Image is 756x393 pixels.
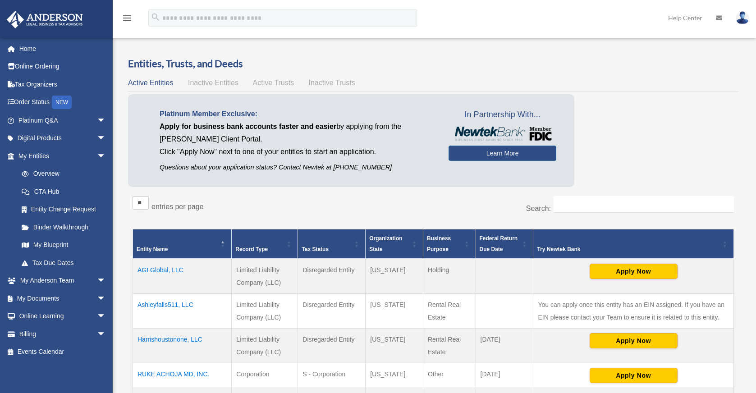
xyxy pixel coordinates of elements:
a: My Entitiesarrow_drop_down [6,147,115,165]
span: arrow_drop_down [97,307,115,326]
a: CTA Hub [13,183,115,201]
span: Record Type [235,246,268,252]
span: Business Purpose [427,235,451,252]
a: My Anderson Teamarrow_drop_down [6,272,119,290]
div: Try Newtek Bank [537,244,720,255]
td: [DATE] [476,363,533,388]
a: Platinum Q&Aarrow_drop_down [6,111,119,129]
td: Disregarded Entity [298,329,366,363]
th: Federal Return Due Date: Activate to sort [476,229,533,259]
a: Binder Walkthrough [13,218,115,236]
span: arrow_drop_down [97,272,115,290]
td: [US_STATE] [366,363,423,388]
td: RUKE ACHOJA MD, INC. [133,363,232,388]
td: Limited Liability Company (LLC) [232,329,298,363]
img: User Pic [736,11,749,24]
span: Active Entities [128,79,173,87]
span: arrow_drop_down [97,147,115,165]
p: Questions about your application status? Contact Newtek at [PHONE_NUMBER] [160,162,435,173]
p: Platinum Member Exclusive: [160,108,435,120]
td: [US_STATE] [366,259,423,294]
i: menu [122,13,133,23]
td: Other [423,363,476,388]
td: Corporation [232,363,298,388]
td: Holding [423,259,476,294]
span: arrow_drop_down [97,325,115,343]
span: arrow_drop_down [97,289,115,308]
p: by applying from the [PERSON_NAME] Client Portal. [160,120,435,146]
td: Rental Real Estate [423,294,476,329]
td: Limited Liability Company (LLC) [232,294,298,329]
td: [US_STATE] [366,294,423,329]
a: Tax Organizers [6,75,119,93]
td: [US_STATE] [366,329,423,363]
a: menu [122,16,133,23]
a: Entity Change Request [13,201,115,219]
a: Digital Productsarrow_drop_down [6,129,119,147]
td: Disregarded Entity [298,294,366,329]
span: arrow_drop_down [97,129,115,148]
span: Entity Name [137,246,168,252]
span: arrow_drop_down [97,111,115,130]
a: Home [6,40,119,58]
span: Federal Return Due Date [480,235,518,252]
td: Disregarded Entity [298,259,366,294]
th: Try Newtek Bank : Activate to sort [533,229,734,259]
td: Harrishoustonone, LLC [133,329,232,363]
span: Apply for business bank accounts faster and easier [160,123,336,130]
span: In Partnership With... [449,108,556,122]
td: Rental Real Estate [423,329,476,363]
span: Organization State [369,235,402,252]
a: Online Ordering [6,58,119,76]
i: search [151,12,160,22]
span: Inactive Trusts [309,79,355,87]
img: Anderson Advisors Platinum Portal [4,11,86,28]
td: Ashleyfalls511, LLC [133,294,232,329]
a: Learn More [449,146,556,161]
h3: Entities, Trusts, and Deeds [128,57,738,71]
a: My Blueprint [13,236,115,254]
button: Apply Now [590,264,678,279]
td: [DATE] [476,329,533,363]
th: Tax Status: Activate to sort [298,229,366,259]
label: Search: [526,205,551,212]
a: Online Learningarrow_drop_down [6,307,119,325]
span: Inactive Entities [188,79,238,87]
th: Record Type: Activate to sort [232,229,298,259]
button: Apply Now [590,368,678,383]
a: Order StatusNEW [6,93,119,112]
a: Overview [13,165,110,183]
th: Business Purpose: Activate to sort [423,229,476,259]
a: My Documentsarrow_drop_down [6,289,119,307]
a: Billingarrow_drop_down [6,325,119,343]
td: AGI Global, LLC [133,259,232,294]
th: Organization State: Activate to sort [366,229,423,259]
button: Apply Now [590,333,678,348]
p: Click "Apply Now" next to one of your entities to start an application. [160,146,435,158]
span: Tax Status [302,246,329,252]
td: Limited Liability Company (LLC) [232,259,298,294]
td: You can apply once this entity has an EIN assigned. If you have an EIN please contact your Team t... [533,294,734,329]
label: entries per page [151,203,204,210]
th: Entity Name: Activate to invert sorting [133,229,232,259]
a: Tax Due Dates [13,254,115,272]
a: Events Calendar [6,343,119,361]
span: Active Trusts [253,79,294,87]
div: NEW [52,96,72,109]
td: S - Corporation [298,363,366,388]
img: NewtekBankLogoSM.png [453,127,552,141]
